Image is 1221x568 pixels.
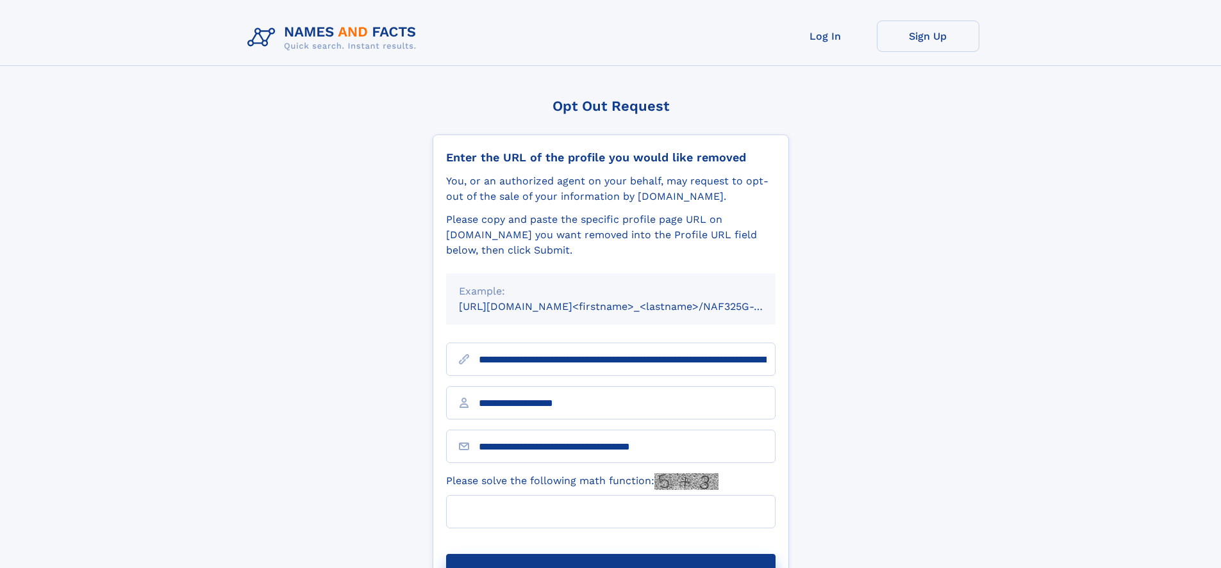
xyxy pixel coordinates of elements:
[446,174,776,204] div: You, or an authorized agent on your behalf, may request to opt-out of the sale of your informatio...
[459,300,800,312] small: [URL][DOMAIN_NAME]<firstname>_<lastname>/NAF325G-xxxxxxxx
[446,212,776,258] div: Please copy and paste the specific profile page URL on [DOMAIN_NAME] you want removed into the Pr...
[877,20,979,52] a: Sign Up
[459,284,763,299] div: Example:
[446,150,776,165] div: Enter the URL of the profile you would like removed
[433,98,789,114] div: Opt Out Request
[774,20,877,52] a: Log In
[242,20,427,55] img: Logo Names and Facts
[446,473,718,490] label: Please solve the following math function:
